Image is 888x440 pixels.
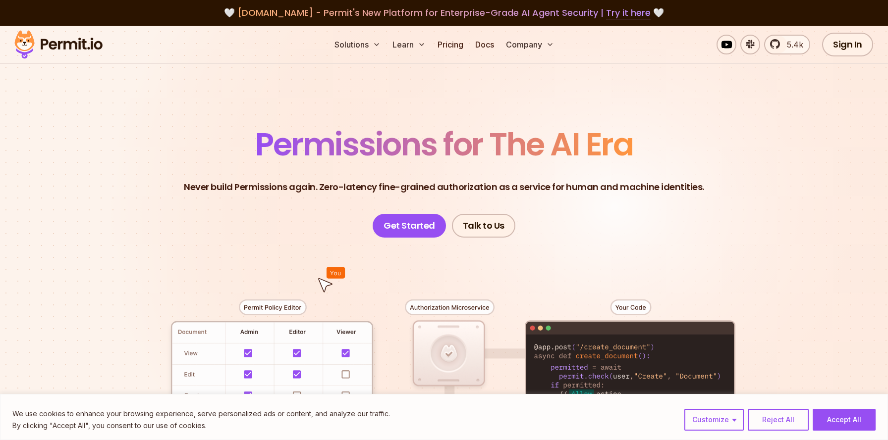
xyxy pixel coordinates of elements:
[10,28,107,61] img: Permit logo
[748,409,809,431] button: Reject All
[12,420,390,432] p: By clicking "Accept All", you consent to our use of cookies.
[764,35,810,54] a: 5.4k
[452,214,515,238] a: Talk to Us
[255,122,633,166] span: Permissions for The AI Era
[24,6,864,20] div: 🤍 🤍
[471,35,498,54] a: Docs
[606,6,651,19] a: Try it here
[12,408,390,420] p: We use cookies to enhance your browsing experience, serve personalized ads or content, and analyz...
[822,33,873,56] a: Sign In
[331,35,385,54] button: Solutions
[237,6,651,19] span: [DOMAIN_NAME] - Permit's New Platform for Enterprise-Grade AI Agent Security |
[502,35,558,54] button: Company
[781,39,803,50] span: 5.4k
[684,409,744,431] button: Customize
[184,180,704,194] p: Never build Permissions again. Zero-latency fine-grained authorization as a service for human and...
[813,409,876,431] button: Accept All
[434,35,467,54] a: Pricing
[373,214,446,238] a: Get Started
[388,35,430,54] button: Learn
